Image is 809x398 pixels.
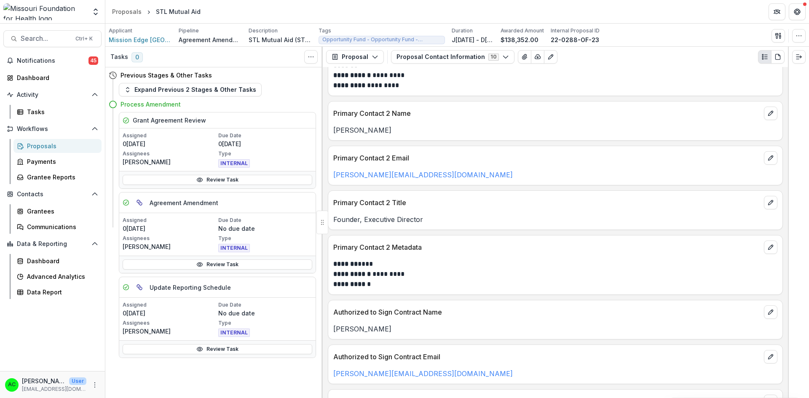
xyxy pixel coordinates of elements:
[156,7,201,16] div: STL Mutual Aid
[218,132,312,139] p: Due Date
[123,224,217,233] p: 0[DATE]
[452,27,473,35] p: Duration
[322,37,441,43] span: Opportunity Fund - Opportunity Fund - Grants/Contracts
[27,207,95,216] div: Grantees
[17,57,88,64] span: Notifications
[3,3,86,20] img: Missouri Foundation for Health logo
[249,27,278,35] p: Description
[3,54,102,67] button: Notifications45
[109,5,204,18] nav: breadcrumb
[764,107,777,120] button: edit
[218,216,312,224] p: Due Date
[218,235,312,242] p: Type
[789,3,806,20] button: Get Help
[17,91,88,99] span: Activity
[123,327,217,336] p: [PERSON_NAME]
[3,30,102,47] button: Search...
[121,71,212,80] h4: Previous Stages & Other Tasks
[110,53,128,61] h3: Tasks
[218,224,312,233] p: No due date
[13,285,102,299] a: Data Report
[123,139,217,148] p: 0[DATE]
[3,237,102,251] button: Open Data & Reporting
[123,158,217,166] p: [PERSON_NAME]
[123,259,312,270] a: Review Task
[333,352,761,362] p: Authorized to Sign Contract Email
[69,377,86,385] p: User
[88,56,98,65] span: 45
[123,301,217,309] p: Assigned
[319,27,331,35] p: Tags
[333,108,761,118] p: Primary Contact 2 Name
[123,242,217,251] p: [PERSON_NAME]
[17,240,88,248] span: Data & Reporting
[123,309,217,318] p: 0[DATE]
[218,329,250,337] span: INTERNAL
[27,256,95,265] div: Dashboard
[17,73,95,82] div: Dashboard
[769,3,785,20] button: Partners
[123,344,312,354] a: Review Task
[333,369,513,378] a: [PERSON_NAME][EMAIL_ADDRESS][DOMAIN_NAME]
[22,385,86,393] p: [EMAIL_ADDRESS][DOMAIN_NAME]
[249,35,312,44] p: STL Mutual Aid (STLMA) will launch a campaign to demonstrate the impact and vision of mutual aid ...
[123,175,312,185] a: Review Task
[27,288,95,296] div: Data Report
[333,125,777,135] p: [PERSON_NAME]
[792,50,806,64] button: Expand right
[304,50,318,64] button: Toggle View Cancelled Tasks
[764,240,777,254] button: edit
[452,35,494,44] p: J[DATE] - D[DATE]
[90,3,102,20] button: Open entity switcher
[27,157,95,166] div: Payments
[112,7,142,16] div: Proposals
[27,272,95,281] div: Advanced Analytics
[13,270,102,283] a: Advanced Analytics
[764,350,777,363] button: edit
[3,71,102,85] a: Dashboard
[333,214,777,224] p: Founder, Executive Director
[758,50,771,64] button: Plaintext view
[123,235,217,242] p: Assignees
[90,380,100,390] button: More
[3,187,102,201] button: Open Contacts
[333,198,761,208] p: Primary Contact 2 Title
[218,159,250,168] span: INTERNAL
[8,382,16,387] div: Alyssa Curran
[179,35,242,44] p: Agreement Amendment
[21,35,70,43] span: Search...
[17,191,88,198] span: Contacts
[391,50,514,64] button: Proposal Contact Information10
[333,307,761,317] p: Authorized to Sign Contract Name
[123,132,217,139] p: Assigned
[17,126,88,133] span: Workflows
[764,151,777,165] button: edit
[218,309,312,318] p: No due date
[218,319,312,327] p: Type
[179,27,199,35] p: Pipeline
[123,150,217,158] p: Assignees
[518,50,531,64] button: View Attached Files
[13,139,102,153] a: Proposals
[218,150,312,158] p: Type
[119,83,262,96] button: Expand Previous 2 Stages & Other Tasks
[544,50,557,64] button: Edit as form
[109,35,172,44] a: Mission Edge [GEOGRAPHIC_DATA]
[764,196,777,209] button: edit
[218,139,312,148] p: 0[DATE]
[13,170,102,184] a: Grantee Reports
[13,105,102,119] a: Tasks
[326,50,384,64] button: Proposal
[13,254,102,268] a: Dashboard
[501,27,544,35] p: Awarded Amount
[74,34,94,43] div: Ctrl + K
[218,301,312,309] p: Due Date
[123,319,217,327] p: Assignees
[764,305,777,319] button: edit
[13,204,102,218] a: Grantees
[218,244,250,252] span: INTERNAL
[27,173,95,182] div: Grantee Reports
[123,216,217,224] p: Assigned
[27,222,95,231] div: Communications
